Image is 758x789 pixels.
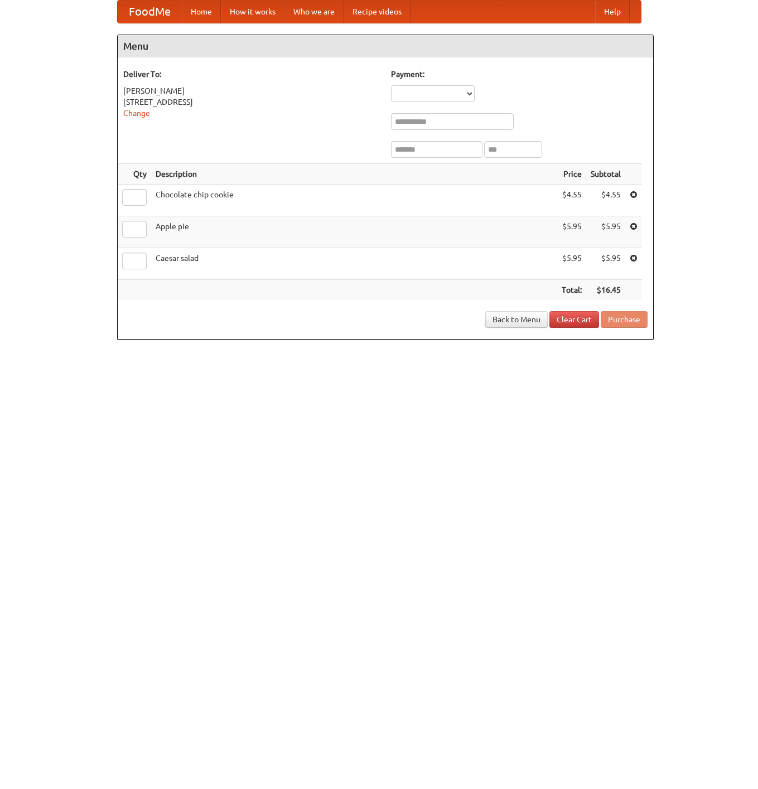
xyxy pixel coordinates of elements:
[151,248,557,280] td: Caesar salad
[586,248,625,280] td: $5.95
[586,216,625,248] td: $5.95
[586,280,625,301] th: $16.45
[221,1,284,23] a: How it works
[182,1,221,23] a: Home
[118,35,653,57] h4: Menu
[557,164,586,185] th: Price
[284,1,344,23] a: Who we are
[557,216,586,248] td: $5.95
[151,185,557,216] td: Chocolate chip cookie
[118,164,151,185] th: Qty
[151,216,557,248] td: Apple pie
[123,109,150,118] a: Change
[557,185,586,216] td: $4.55
[586,185,625,216] td: $4.55
[595,1,630,23] a: Help
[485,311,548,328] a: Back to Menu
[123,69,380,80] h5: Deliver To:
[118,1,182,23] a: FoodMe
[586,164,625,185] th: Subtotal
[123,96,380,108] div: [STREET_ADDRESS]
[601,311,648,328] button: Purchase
[151,164,557,185] th: Description
[549,311,599,328] a: Clear Cart
[557,248,586,280] td: $5.95
[391,69,648,80] h5: Payment:
[344,1,411,23] a: Recipe videos
[557,280,586,301] th: Total:
[123,85,380,96] div: [PERSON_NAME]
